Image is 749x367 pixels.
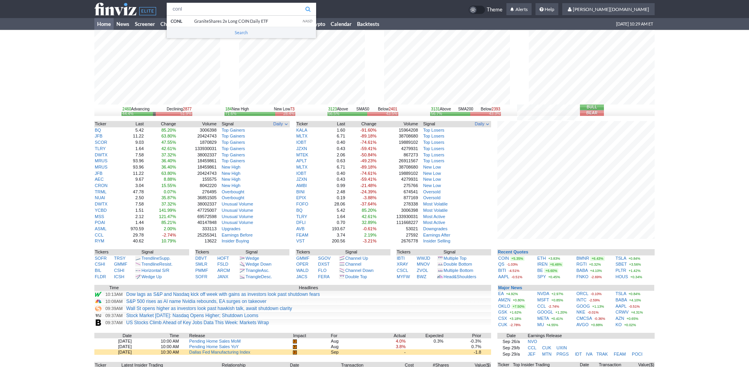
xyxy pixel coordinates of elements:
th: Volume [177,121,217,127]
a: Wedge Down [246,262,272,266]
a: Dallas Fed Manufacturing Index [189,350,250,354]
span: Signal [222,121,234,127]
a: CUK [498,322,507,327]
a: AVGO [576,322,589,327]
td: 18459861 [177,164,217,171]
a: GMMF [114,262,127,266]
div: New Low [274,106,294,112]
a: DFLI [296,220,306,225]
span: 2401 [388,107,397,111]
span: 2393 [491,107,500,111]
a: OKLO [498,304,510,308]
a: META [537,316,549,321]
a: Top Gainers [222,146,245,151]
a: Top Gainers [222,152,245,157]
span: -49.23% [360,158,376,163]
a: Top Losers [423,152,444,157]
span: Desc. [261,274,272,279]
div: SMA50 [328,106,398,112]
td: 1.64 [119,146,144,152]
div: 71.6% [225,112,236,116]
a: IVA [586,352,593,356]
a: Channel Down [345,268,374,273]
a: Most Volatile [423,208,447,213]
span: 36.40% [161,158,176,163]
a: Wall St opens higher as investors look past hawkish talk, await shutdown clarity [126,306,292,311]
td: 93.96 [119,158,144,164]
a: Double Bottom [444,262,472,266]
a: IBTI [397,256,405,261]
a: ASML [95,226,107,231]
a: Screener [132,18,158,30]
div: 51.9% [180,112,191,116]
div: Above [431,106,451,112]
td: 133930031 [177,146,217,152]
a: NVO [528,339,537,344]
a: AZN [616,316,624,321]
a: Top Gainers [222,134,245,138]
a: Top Losers [423,134,444,138]
span: -89.18% [360,165,376,169]
span: -89.18% [360,134,376,138]
a: TRSY [114,256,125,261]
a: PMMF [195,268,208,273]
a: KO [616,322,622,327]
a: GMMF [296,256,309,261]
a: MRUS [95,165,107,169]
a: AMZN [498,297,510,302]
a: BQ [95,128,101,132]
a: TRAK [596,352,608,356]
td: GraniteShares 2x Long COIN Daily ETF [194,16,297,27]
div: Advancing [122,106,149,112]
a: BWZ [417,274,426,279]
span: 3123 [328,107,337,111]
a: IREN [537,262,548,266]
span: Theme [487,6,502,14]
td: 15964208 [377,127,418,134]
td: 9.03 [119,139,144,146]
span: -91.60% [360,128,376,132]
a: News [114,18,132,30]
button: Bull [580,105,604,110]
td: 2.06 [320,152,346,158]
a: MU [537,322,544,327]
td: 20424743 [177,133,217,139]
a: Top Losers [423,158,444,163]
th: Change [346,121,377,127]
td: 11.22 [119,133,144,139]
a: PRGS [556,352,569,356]
span: 73 [290,107,294,111]
a: QS [498,262,504,266]
a: Oversold [423,189,440,194]
a: POCI [632,352,642,356]
a: PLTR [616,268,626,273]
span: [DATE] 10:29 AM ET [616,18,653,30]
a: MYFW [397,274,410,279]
div: Above [328,106,348,112]
div: 43.3% [489,112,500,116]
a: KALA [296,128,307,132]
a: SPY [537,274,546,279]
a: FEAM [614,352,626,356]
a: IDT [575,352,582,356]
input: Search ticker, company or profile [167,3,316,15]
a: IOBT [296,171,307,176]
a: SOFR [95,256,107,261]
a: S&P 500 rises as AI name Nvidia rebounds, EA surges on takeover [126,299,267,304]
a: ZVOL [417,268,428,273]
a: Stock Market [DATE]: Nasdaq Opens Higher; Shutdown Looms [126,313,258,318]
a: Overbought [222,195,244,200]
a: Horizontal S/R [142,268,169,273]
a: Oversold [423,195,440,200]
span: 2460 [122,107,131,111]
a: Unusual Volume [222,208,253,213]
span: [PERSON_NAME][DOMAIN_NAME] [573,6,649,12]
td: 1.60 [320,127,346,134]
a: JEF [528,352,536,356]
a: UXIN [556,345,567,350]
a: Double Top [345,274,367,279]
div: 44.4% [122,112,133,116]
a: Unusual Volume [222,214,253,219]
a: BMNR [576,256,589,261]
span: 184 [225,107,232,111]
